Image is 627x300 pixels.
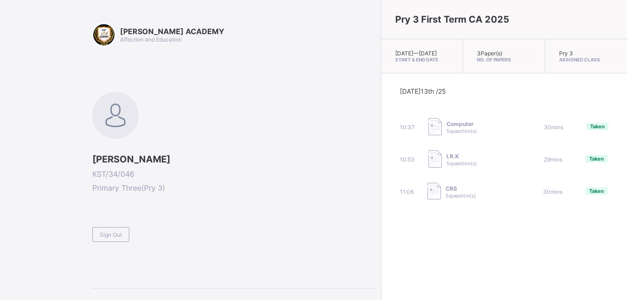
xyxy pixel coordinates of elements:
[395,57,449,62] span: Start & End Date
[543,188,562,195] span: 30 mins
[544,156,562,163] span: 29 mins
[395,50,437,57] span: [DATE] — [DATE]
[590,123,605,130] span: Taken
[477,50,502,57] span: 3 Paper(s)
[446,153,477,160] span: I.R.K
[446,160,477,167] span: 5 question(s)
[428,118,442,135] img: take_paper.cd97e1aca70de81545fe8e300f84619e.svg
[400,124,415,131] span: 10:37
[400,188,414,195] span: 11:06
[559,57,613,62] span: Assigned Class
[589,156,604,162] span: Taken
[477,57,531,62] span: No. of Papers
[446,120,477,127] span: Computer
[544,124,563,131] span: 30 mins
[120,27,224,36] span: [PERSON_NAME] ACADEMY
[446,185,476,192] span: CRS
[120,36,182,43] span: Affection and Education
[446,192,476,199] span: 5 question(s)
[589,188,604,194] span: Taken
[92,154,376,165] span: [PERSON_NAME]
[92,169,376,179] span: KST/34/046
[428,150,442,168] img: take_paper.cd97e1aca70de81545fe8e300f84619e.svg
[446,128,477,134] span: 5 question(s)
[400,156,415,163] span: 10:53
[395,14,509,25] span: Pry 3 First Term CA 2025
[100,231,122,238] span: Sign Out
[400,87,446,95] span: [DATE] 13th /25
[92,183,376,192] span: Primary Three ( Pry 3 )
[559,50,573,57] span: Pry 3
[428,183,441,200] img: take_paper.cd97e1aca70de81545fe8e300f84619e.svg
